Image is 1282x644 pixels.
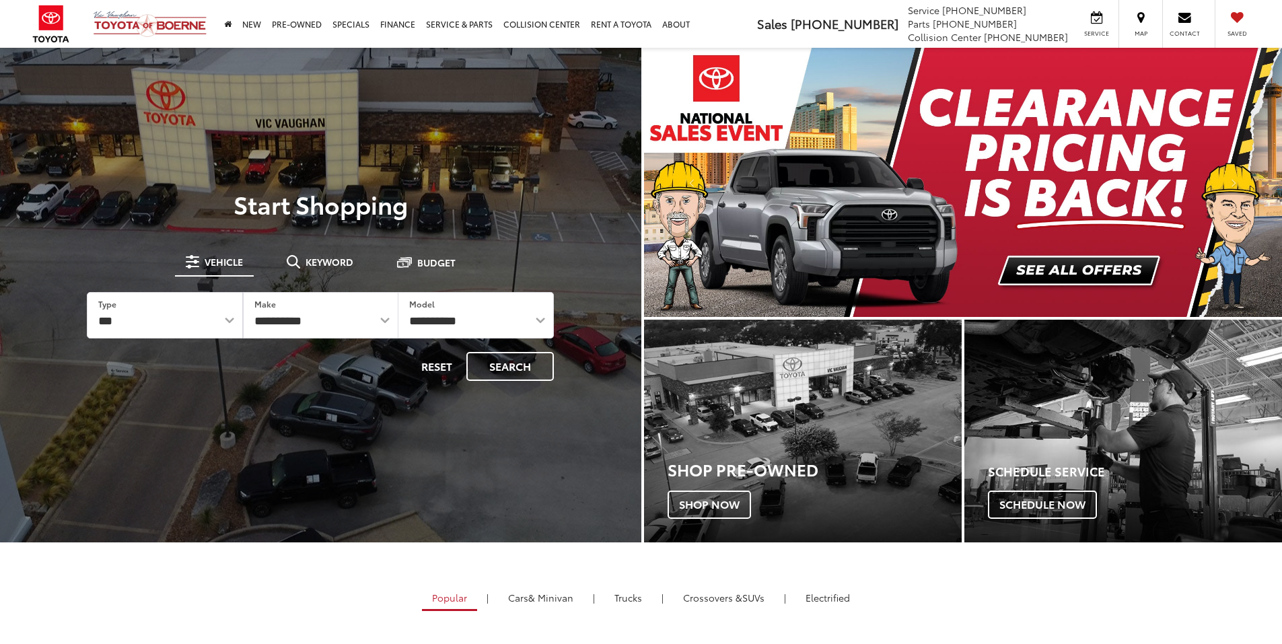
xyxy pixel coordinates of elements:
[791,15,898,32] span: [PHONE_NUMBER]
[795,586,860,609] a: Electrified
[673,586,775,609] a: SUVs
[57,190,585,217] p: Start Shopping
[988,465,1282,478] h4: Schedule Service
[668,460,962,478] h3: Shop Pre-Owned
[644,320,962,542] a: Shop Pre-Owned Shop Now
[908,17,930,30] span: Parts
[908,3,939,17] span: Service
[988,491,1097,519] span: Schedule Now
[306,257,353,266] span: Keyword
[964,320,1282,542] a: Schedule Service Schedule Now
[644,320,962,542] div: Toyota
[1081,29,1112,38] span: Service
[933,17,1017,30] span: [PHONE_NUMBER]
[604,586,652,609] a: Trucks
[98,298,116,310] label: Type
[644,75,740,290] button: Click to view previous picture.
[528,591,573,604] span: & Minivan
[409,298,435,310] label: Model
[466,352,554,381] button: Search
[658,591,667,604] li: |
[683,591,742,604] span: Crossovers &
[483,591,492,604] li: |
[422,586,477,611] a: Popular
[1222,29,1252,38] span: Saved
[1170,29,1200,38] span: Contact
[498,586,583,609] a: Cars
[417,258,456,267] span: Budget
[410,352,464,381] button: Reset
[1126,29,1155,38] span: Map
[908,30,981,44] span: Collision Center
[668,491,751,519] span: Shop Now
[781,591,789,604] li: |
[590,591,598,604] li: |
[984,30,1068,44] span: [PHONE_NUMBER]
[93,10,207,38] img: Vic Vaughan Toyota of Boerne
[942,3,1026,17] span: [PHONE_NUMBER]
[1186,75,1282,290] button: Click to view next picture.
[205,257,243,266] span: Vehicle
[757,15,787,32] span: Sales
[964,320,1282,542] div: Toyota
[254,298,276,310] label: Make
